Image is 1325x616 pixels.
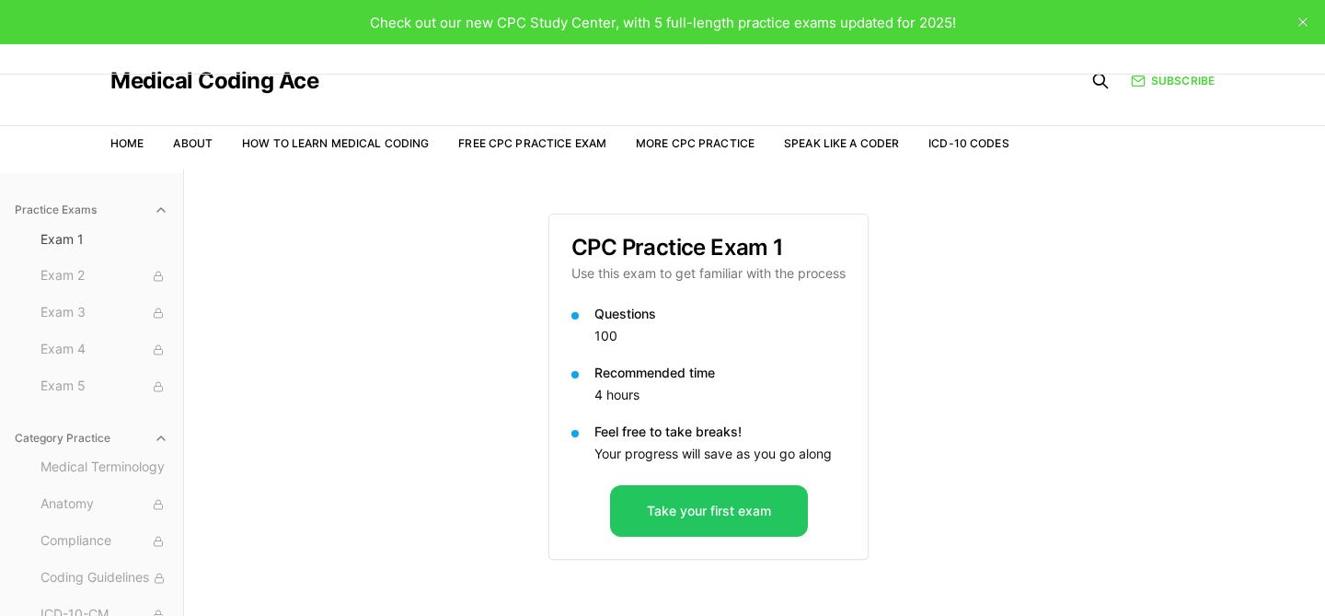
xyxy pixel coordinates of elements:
[610,485,808,537] button: Take your first exam
[784,136,899,150] a: Speak Like a Coder
[40,340,168,360] span: Exam 4
[7,424,176,453] button: Category Practice
[594,364,846,382] p: Recommended time
[33,453,176,482] button: Medical Terminology
[571,264,846,283] p: Use this exam to get familiar with the process
[33,335,176,365] button: Exam 4
[636,136,755,150] a: More CPC Practice
[40,377,168,397] span: Exam 5
[242,136,429,150] a: How to Learn Medical Coding
[594,386,846,404] p: 4 hours
[173,136,213,150] a: About
[458,136,606,150] a: Free CPC Practice Exam
[40,531,168,552] span: Compliance
[40,230,168,249] span: Exam 1
[594,445,846,463] p: Your progress will save as you go along
[33,298,176,328] button: Exam 3
[33,490,176,519] button: Anatomy
[40,568,168,588] span: Coding Guidelines
[1020,526,1325,616] iframe: portal-trigger
[594,423,846,441] p: Feel free to take breaks!
[33,527,176,556] button: Compliance
[571,237,846,259] h3: CPC Practice Exam 1
[40,458,168,478] span: Medical Terminology
[110,70,318,92] a: Medical Coding Ace
[1131,73,1215,89] a: Subscribe
[7,195,176,225] button: Practice Exams
[33,262,176,291] button: Exam 2
[40,303,168,323] span: Exam 3
[33,372,176,401] button: Exam 5
[594,305,846,323] p: Questions
[33,225,176,254] button: Exam 1
[110,136,144,150] a: Home
[594,327,846,345] p: 100
[928,136,1008,150] a: ICD-10 Codes
[40,494,168,515] span: Anatomy
[1288,7,1318,37] button: close
[370,14,956,31] span: Check out our new CPC Study Center, with 5 full-length practice exams updated for 2025!
[40,266,168,286] span: Exam 2
[33,564,176,593] button: Coding Guidelines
